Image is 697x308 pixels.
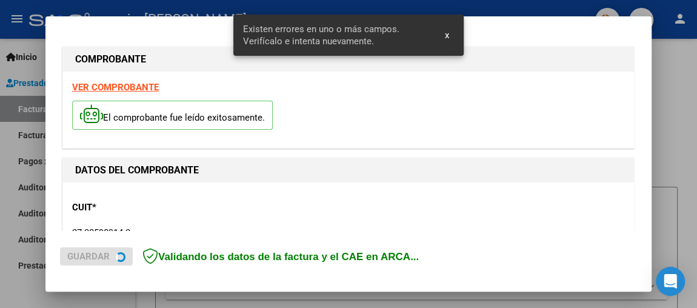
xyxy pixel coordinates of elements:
[60,247,133,266] button: Guardar
[656,267,685,296] div: Open Intercom Messenger
[72,82,159,93] a: VER COMPROBANTE
[72,201,238,215] p: CUIT
[72,101,273,130] p: El comprobante fue leído exitosamente.
[75,53,146,65] strong: COMPROBANTE
[243,23,430,47] span: Existen errores en uno o más campos. Verifícalo e intenta nuevamente.
[75,164,199,176] strong: DATOS DEL COMPROBANTE
[142,251,419,263] span: Validando los datos de la factura y el CAE en ARCA...
[445,30,449,41] span: x
[67,251,110,262] span: Guardar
